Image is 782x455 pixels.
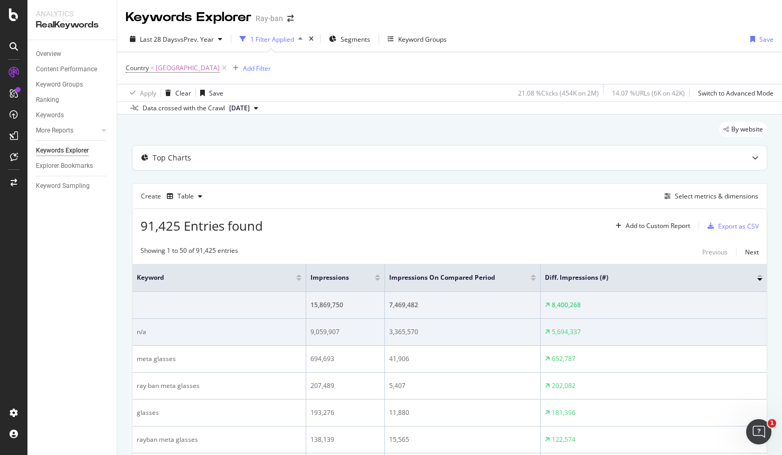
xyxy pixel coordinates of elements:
[36,8,108,19] div: Analytics
[143,103,225,113] div: Data crossed with the Crawl
[389,273,515,282] span: Impressions On Compared Period
[759,35,774,44] div: Save
[552,435,576,444] div: 122,574
[36,49,109,60] a: Overview
[229,103,250,113] span: 2025 Aug. 31st
[389,300,536,310] div: 7,469,482
[36,79,109,90] a: Keyword Groups
[177,35,214,44] span: vs Prev. Year
[141,188,206,205] div: Create
[153,153,191,163] div: Top Charts
[718,222,759,231] div: Export as CSV
[389,381,536,391] div: 5,407
[36,145,89,156] div: Keywords Explorer
[552,381,576,391] div: 202,082
[746,419,771,444] iframe: Intercom live chat
[389,327,536,337] div: 3,365,570
[310,300,380,310] div: 15,869,750
[156,61,220,75] span: [GEOGRAPHIC_DATA]
[137,327,302,337] div: n/a
[310,273,359,282] span: Impressions
[660,190,758,203] button: Select metrics & dimensions
[389,408,536,418] div: 11,880
[36,19,108,31] div: RealKeywords
[36,160,93,172] div: Explorer Bookmarks
[310,435,380,444] div: 138,139
[137,354,302,364] div: meta glasses
[161,84,191,101] button: Clear
[140,246,238,259] div: Showing 1 to 50 of 91,425 entries
[36,49,61,60] div: Overview
[310,408,380,418] div: 193,276
[518,89,599,98] div: 21.08 % Clicks ( 454K on 2M )
[612,89,685,98] div: 14.07 % URLs ( 6K on 42K )
[698,89,774,98] div: Switch to Advanced Mode
[307,34,316,44] div: times
[36,110,64,121] div: Keywords
[36,79,83,90] div: Keyword Groups
[719,122,767,137] div: legacy label
[702,246,728,259] button: Previous
[694,84,774,101] button: Switch to Advanced Mode
[341,35,370,44] span: Segments
[36,181,109,192] a: Keyword Sampling
[137,273,280,282] span: Keyword
[745,246,759,259] button: Next
[545,273,741,282] span: Diff. Impressions (#)
[310,381,380,391] div: 207,489
[209,89,223,98] div: Save
[163,188,206,205] button: Table
[36,64,109,75] a: Content Performance
[256,13,283,24] div: Ray-ban
[126,31,227,48] button: Last 28 DaysvsPrev. Year
[389,435,536,444] div: 15,565
[243,64,271,73] div: Add Filter
[325,31,374,48] button: Segments
[140,35,177,44] span: Last 28 Days
[768,419,776,428] span: 1
[36,94,109,106] a: Ranking
[36,94,59,106] div: Ranking
[137,408,302,418] div: glasses
[36,181,90,192] div: Keyword Sampling
[126,63,149,72] span: Country
[137,381,302,391] div: ray ban meta glasses
[36,64,97,75] div: Content Performance
[287,15,294,22] div: arrow-right-arrow-left
[552,354,576,364] div: 652,787
[383,31,451,48] button: Keyword Groups
[552,327,581,337] div: 5,694,337
[389,354,536,364] div: 41,906
[703,217,759,234] button: Export as CSV
[235,31,307,48] button: 1 Filter Applied
[36,160,109,172] a: Explorer Bookmarks
[175,89,191,98] div: Clear
[626,223,690,229] div: Add to Custom Report
[177,193,194,200] div: Table
[196,84,223,101] button: Save
[250,35,294,44] div: 1 Filter Applied
[36,145,109,156] a: Keywords Explorer
[137,435,302,444] div: rayban meta glasses
[126,84,156,101] button: Apply
[310,327,380,337] div: 9,059,907
[702,248,728,257] div: Previous
[552,300,581,310] div: 8,400,268
[140,217,263,234] span: 91,425 Entries found
[611,217,690,234] button: Add to Custom Report
[36,125,73,136] div: More Reports
[140,89,156,98] div: Apply
[150,63,154,72] span: =
[745,248,759,257] div: Next
[36,125,99,136] a: More Reports
[310,354,380,364] div: 694,693
[552,408,576,418] div: 181,396
[675,192,758,201] div: Select metrics & dimensions
[225,102,262,115] button: [DATE]
[398,35,447,44] div: Keyword Groups
[126,8,251,26] div: Keywords Explorer
[229,62,271,74] button: Add Filter
[731,126,763,132] span: By website
[746,31,774,48] button: Save
[36,110,109,121] a: Keywords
